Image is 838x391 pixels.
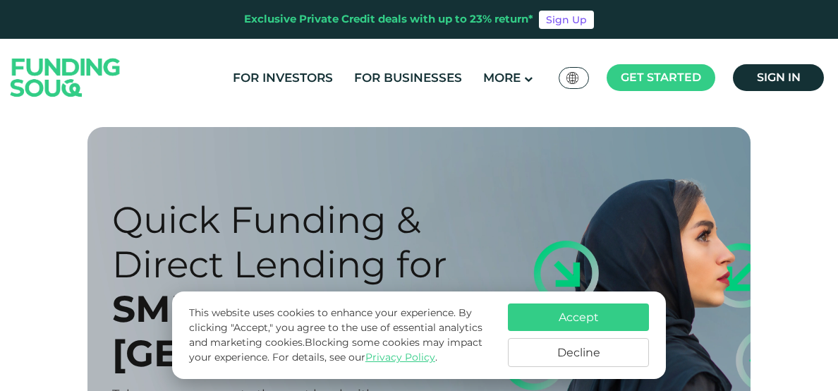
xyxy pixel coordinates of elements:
div: Exclusive Private Credit deals with up to 23% return* [244,11,533,28]
button: Decline [508,338,649,367]
span: Blocking some cookies may impact your experience. [189,336,482,363]
a: Sign in [733,64,824,91]
button: Accept [508,303,649,331]
a: Sign Up [539,11,594,29]
a: For Businesses [351,66,466,90]
span: More [483,71,521,85]
span: For details, see our . [272,351,437,363]
div: Quick Funding & Direct Lending for [112,198,539,287]
p: This website uses cookies to enhance your experience. By clicking "Accept," you agree to the use ... [189,306,494,365]
div: SMEs in the [GEOGRAPHIC_DATA] [112,287,539,375]
img: SA Flag [566,72,579,84]
a: For Investors [229,66,336,90]
span: Get started [621,71,701,84]
span: Sign in [757,71,801,84]
a: Privacy Policy [365,351,435,363]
